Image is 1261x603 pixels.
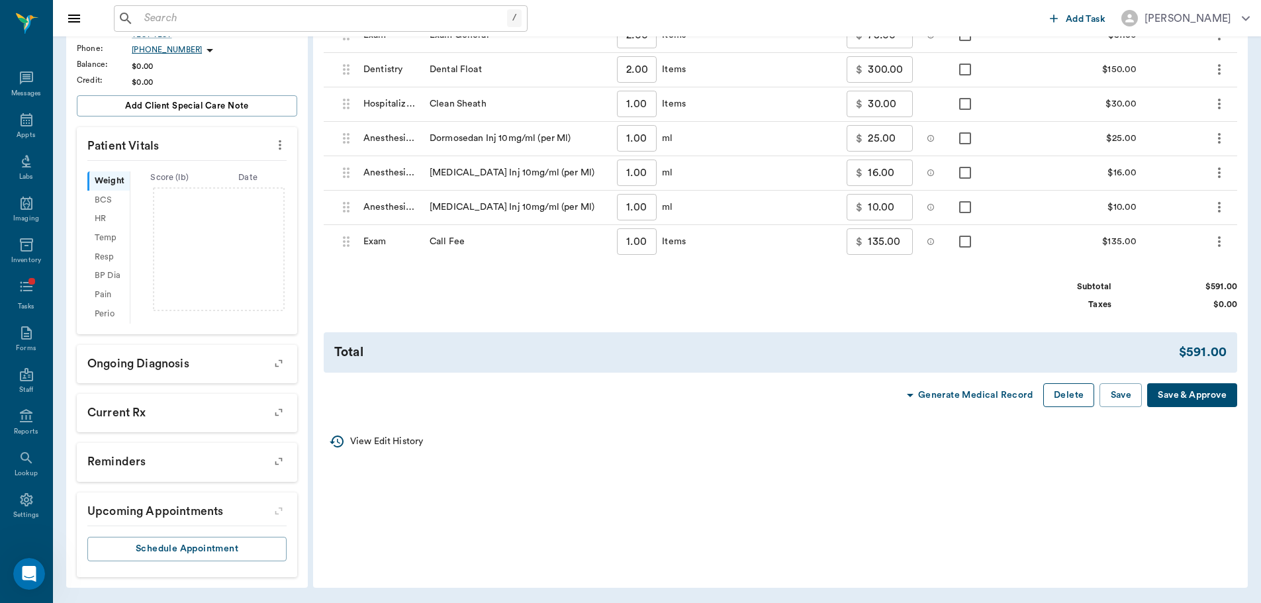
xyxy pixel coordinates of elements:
div: Items [657,235,686,248]
button: more [1208,58,1231,81]
iframe: Intercom live chat [13,558,45,590]
div: On Idexx - many of my sexes are still not transferring over. There is also not an option that I c... [48,50,254,131]
button: more [1208,196,1231,218]
div: Appts [17,130,35,140]
p: [PHONE_NUMBER] [132,44,202,56]
button: Generate Medical Record [897,383,1038,408]
input: 0.00 [868,125,913,152]
h1: [PERSON_NAME] [64,7,150,17]
div: BCS [87,191,130,210]
div: Anesthesia, Sedatives, Tranquilizers [363,166,416,179]
p: Active [64,17,91,30]
div: Call Fee [423,225,610,259]
div: Hospitalization & Treatment [363,97,416,111]
input: 0.00 [868,91,913,117]
div: Items [657,97,686,111]
div: $10.00 [1107,201,1137,214]
button: Emoji picker [21,434,31,444]
div: Date [209,171,287,184]
div: $0.00 [1138,299,1237,311]
div: Coco says… [11,310,254,592]
button: Close drawer [61,5,87,32]
textarea: Message… [11,406,254,428]
p: Current Rx [77,394,297,427]
p: $ [856,234,863,250]
p: Ongoing diagnosis [77,345,297,378]
div: Temp [87,228,130,248]
div: Forms [16,344,36,353]
div: Score ( lb ) [130,171,209,184]
p: View Edit History [350,435,423,449]
button: message [923,163,938,183]
div: Staff [19,385,33,395]
div: [MEDICAL_DATA] Inj 10mg/ml (per Ml) [423,191,610,225]
div: Total [334,343,1179,362]
div: BP Dia [87,267,130,286]
p: Upcoming appointments [77,492,297,526]
input: 0.00 [868,160,913,186]
div: Phone : [77,42,132,54]
button: Gif picker [42,434,52,444]
input: 0.00 [868,194,913,220]
div: $25.00 [1106,132,1137,145]
div: $16.00 [1107,166,1137,179]
div: Subtotal [1012,281,1111,293]
div: / [507,9,522,27]
div: Anesthesia, Sedatives, Tranquilizers [363,201,416,214]
div: ml [657,201,673,214]
button: Save & Approve [1147,383,1237,408]
div: Dental Float [423,53,610,87]
p: $ [856,165,863,181]
div: Dentistry [363,63,402,76]
div: Exam [363,235,387,248]
div: ml [657,166,673,179]
div: ml [657,132,673,145]
p: $ [856,130,863,146]
li: If you believe you’re experiencing an , please reply with the word to notify our support team and... [31,402,207,512]
input: 0.00 [868,56,913,83]
div: Settings [13,510,40,520]
div: [MEDICAL_DATA] Inj 10mg/ml (per Ml) [423,156,610,191]
div: On Idexx - many of my sexes are still not transferring over. There is also not an option that I c... [58,58,244,123]
div: Inventory [11,255,41,265]
div: Close [232,5,256,29]
span: Add client Special Care Note [125,99,249,113]
div: Perio [87,304,130,324]
div: Lookup [15,469,38,479]
button: Delete [1043,383,1094,408]
div: Another question - you all have AI scribe for a while (as beta) is this rolling out again as I ca... [58,226,244,291]
button: Add client Special Care Note [77,95,297,116]
div: Ok correction - some are actually now transferring at idexx - for some reason on the requisition ... [48,160,254,299]
button: message [923,197,938,217]
div: Labs [19,172,33,182]
div: $591.00 [1138,281,1237,293]
div: Imaging [13,214,39,224]
p: $ [856,199,863,215]
button: more [1208,162,1231,184]
div: Resp [87,248,130,267]
button: Start recording [84,434,95,444]
p: $ [856,96,863,112]
button: more [269,134,291,156]
p: Reminders [77,443,297,476]
button: Send a message… [227,428,248,449]
div: Taxes [1012,299,1111,311]
button: Home [207,5,232,30]
button: more [1208,230,1231,253]
img: Profile image for Lizbeth [38,7,59,28]
div: Clean Sheath [423,87,610,122]
div: Credit : [77,74,132,86]
p: Patient Vitals [77,127,297,160]
div: Brittany says… [11,50,254,142]
div: $30.00 [1105,97,1137,111]
div: $591.00 [1179,343,1227,362]
div: Weight [87,171,130,191]
button: Upload attachment [63,434,73,444]
div: $0.00 [132,60,297,72]
div: Our team is available [DATE] through [DATE], 9:00 AM to 5:00 PM CT. Outside of business hours, we... [21,318,207,396]
div: $150.00 [1102,63,1137,76]
button: Add Task [1045,6,1111,30]
div: Dormosedan Inj 10mg/ml (per Ml) [423,122,610,156]
p: $ [856,62,863,77]
button: more [1208,127,1231,150]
